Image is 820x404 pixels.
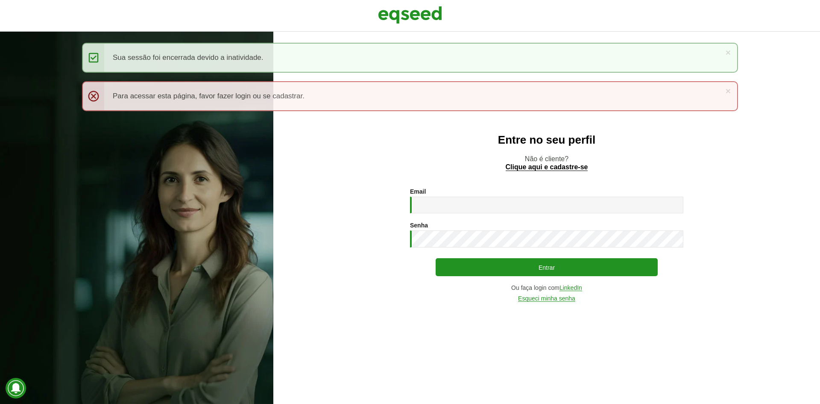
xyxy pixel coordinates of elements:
[726,86,731,95] a: ×
[290,134,803,146] h2: Entre no seu perfil
[726,48,731,57] a: ×
[82,81,738,111] div: Para acessar esta página, favor fazer login ou se cadastrar.
[518,295,575,302] a: Esqueci minha senha
[290,155,803,171] p: Não é cliente?
[82,43,738,73] div: Sua sessão foi encerrada devido a inatividade.
[506,164,588,171] a: Clique aqui e cadastre-se
[410,285,683,291] div: Ou faça login com
[410,222,428,228] label: Senha
[559,285,582,291] a: LinkedIn
[410,189,426,195] label: Email
[378,4,442,26] img: EqSeed Logo
[436,258,658,276] button: Entrar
